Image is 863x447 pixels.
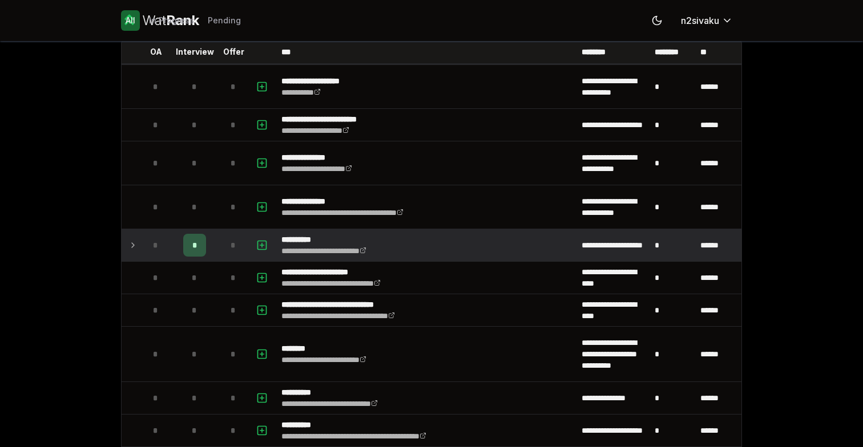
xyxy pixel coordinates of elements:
[166,12,199,29] span: Rank
[176,46,214,58] p: Interview
[223,46,244,58] p: Offer
[121,11,199,30] a: WatRank
[150,46,162,58] p: OA
[681,14,719,27] span: n2sivaku
[203,10,245,31] button: Pending
[121,10,140,31] button: All
[672,10,742,31] button: n2sivaku
[144,10,199,31] button: In Progress
[142,11,199,30] div: Wat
